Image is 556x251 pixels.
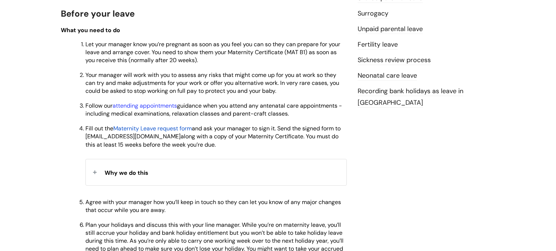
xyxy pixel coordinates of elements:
span: Your manager will work with you to assess any risks that might come up for you at work so they ca... [85,71,339,95]
span: Before your leave [61,8,135,19]
a: Recording bank holidays as leave in [GEOGRAPHIC_DATA] [358,87,463,108]
span: Fill out the [85,125,113,132]
span: Follow our guidance when you attend any antenatal care appointments - including medical examinati... [85,102,342,117]
span: Let your manager know you’re pregnant as soon as you feel you can so they can prepare for your le... [85,40,340,64]
a: Maternity Leave request form [113,125,192,132]
span: What you need to do [61,26,120,34]
span: along with a copy of your Maternity Certificate. You must do this at least 15 weeks before the we... [85,133,338,148]
span: Why we do this [105,169,148,177]
a: attending appointments [113,102,177,109]
a: Sickness review process [358,56,431,65]
a: Unpaid parental leave [358,25,423,34]
a: Fertility leave [358,40,398,49]
span: Agree with your manager how you’ll keep in touch so they can let you know of any major changes th... [85,198,341,214]
span: and ask your manager to sign it. Send the signed form to [EMAIL_ADDRESS][DOMAIN_NAME] [85,125,341,140]
a: Surrogacy [358,9,388,18]
a: Neonatal care leave [358,71,417,81]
